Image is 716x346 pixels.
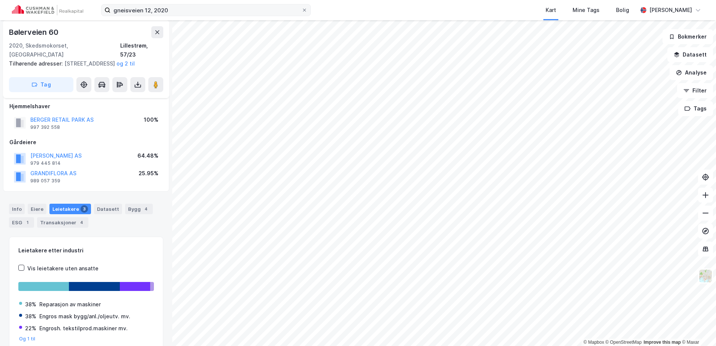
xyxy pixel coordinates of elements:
[9,59,157,68] div: [STREET_ADDRESS]
[9,77,73,92] button: Tag
[120,41,163,59] div: Lillestrøm, 57/23
[28,204,46,214] div: Eiere
[679,310,716,346] iframe: Chat Widget
[25,300,36,309] div: 38%
[662,29,713,44] button: Bokmerker
[125,204,153,214] div: Bygg
[25,324,36,333] div: 22%
[678,101,713,116] button: Tags
[110,4,301,16] input: Søk på adresse, matrikkel, gårdeiere, leietakere eller personer
[25,312,36,321] div: 38%
[94,204,122,214] div: Datasett
[573,6,600,15] div: Mine Tags
[667,47,713,62] button: Datasett
[30,124,60,130] div: 997 392 558
[9,102,163,111] div: Hjemmelshaver
[27,264,98,273] div: Vis leietakere uten ansatte
[39,324,128,333] div: Engrosh. tekstilprod.maskiner mv.
[9,217,34,228] div: ESG
[9,41,120,59] div: 2020, Skedsmokorset, [GEOGRAPHIC_DATA]
[39,300,101,309] div: Reparasjon av maskiner
[606,340,642,345] a: OpenStreetMap
[9,26,60,38] div: Bølerveien 60
[583,340,604,345] a: Mapbox
[49,204,91,214] div: Leietakere
[9,60,64,67] span: Tilhørende adresser:
[698,269,713,283] img: Z
[24,219,31,226] div: 1
[37,217,88,228] div: Transaksjoner
[30,160,61,166] div: 979 445 814
[677,83,713,98] button: Filter
[30,178,60,184] div: 989 057 359
[39,312,130,321] div: Engros mask bygg/anl./oljeutv. mv.
[144,115,158,124] div: 100%
[9,204,25,214] div: Info
[12,5,83,15] img: cushman-wakefield-realkapital-logo.202ea83816669bd177139c58696a8fa1.svg
[142,205,150,213] div: 4
[616,6,629,15] div: Bolig
[670,65,713,80] button: Analyse
[78,219,85,226] div: 4
[139,169,158,178] div: 25.95%
[679,310,716,346] div: Kontrollprogram for chat
[137,151,158,160] div: 64.48%
[649,6,692,15] div: [PERSON_NAME]
[9,138,163,147] div: Gårdeiere
[81,205,88,213] div: 3
[18,246,154,255] div: Leietakere etter industri
[19,336,36,342] button: Og 1 til
[546,6,556,15] div: Kart
[644,340,681,345] a: Improve this map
